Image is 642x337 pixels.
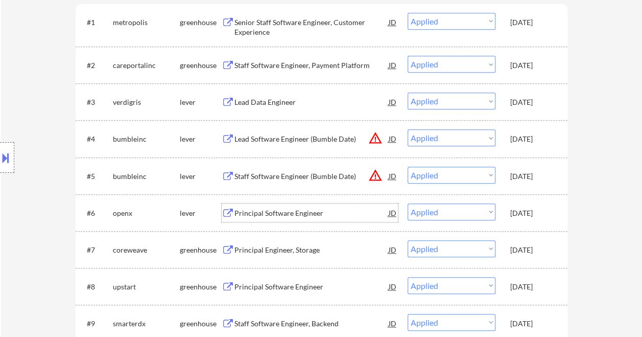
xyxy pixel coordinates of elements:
[234,60,389,71] div: Staff Software Engineer, Payment Platform
[180,134,222,144] div: lever
[510,208,555,218] div: [DATE]
[388,93,398,111] div: JD
[180,245,222,255] div: greenhouse
[368,168,383,183] button: warning_amber
[234,245,389,255] div: Principal Engineer, Storage
[510,134,555,144] div: [DATE]
[388,13,398,31] div: JD
[113,60,180,71] div: careportalinc
[87,60,105,71] div: #2
[388,240,398,259] div: JD
[180,282,222,292] div: greenhouse
[180,319,222,329] div: greenhouse
[510,97,555,107] div: [DATE]
[234,171,389,182] div: Staff Software Engineer (Bumble Date)
[87,17,105,28] div: #1
[113,319,180,329] div: smarterdx
[87,282,105,292] div: #8
[234,134,389,144] div: Lead Software Engineer (Bumble Date)
[180,17,222,28] div: greenhouse
[234,97,389,107] div: Lead Data Engineer
[180,171,222,182] div: lever
[388,167,398,185] div: JD
[234,319,389,329] div: Staff Software Engineer, Backend
[388,56,398,74] div: JD
[510,171,555,182] div: [DATE]
[510,282,555,292] div: [DATE]
[234,208,389,218] div: Principal Software Engineer
[388,204,398,222] div: JD
[234,17,389,37] div: Senior Staff Software Engineer, Customer Experience
[510,60,555,71] div: [DATE]
[180,60,222,71] div: greenhouse
[113,282,180,292] div: upstart
[368,131,383,145] button: warning_amber
[388,129,398,148] div: JD
[388,277,398,296] div: JD
[234,282,389,292] div: Principal Software Engineer
[180,97,222,107] div: lever
[113,17,180,28] div: metropolis
[388,314,398,332] div: JD
[510,245,555,255] div: [DATE]
[87,319,105,329] div: #9
[180,208,222,218] div: lever
[510,319,555,329] div: [DATE]
[510,17,555,28] div: [DATE]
